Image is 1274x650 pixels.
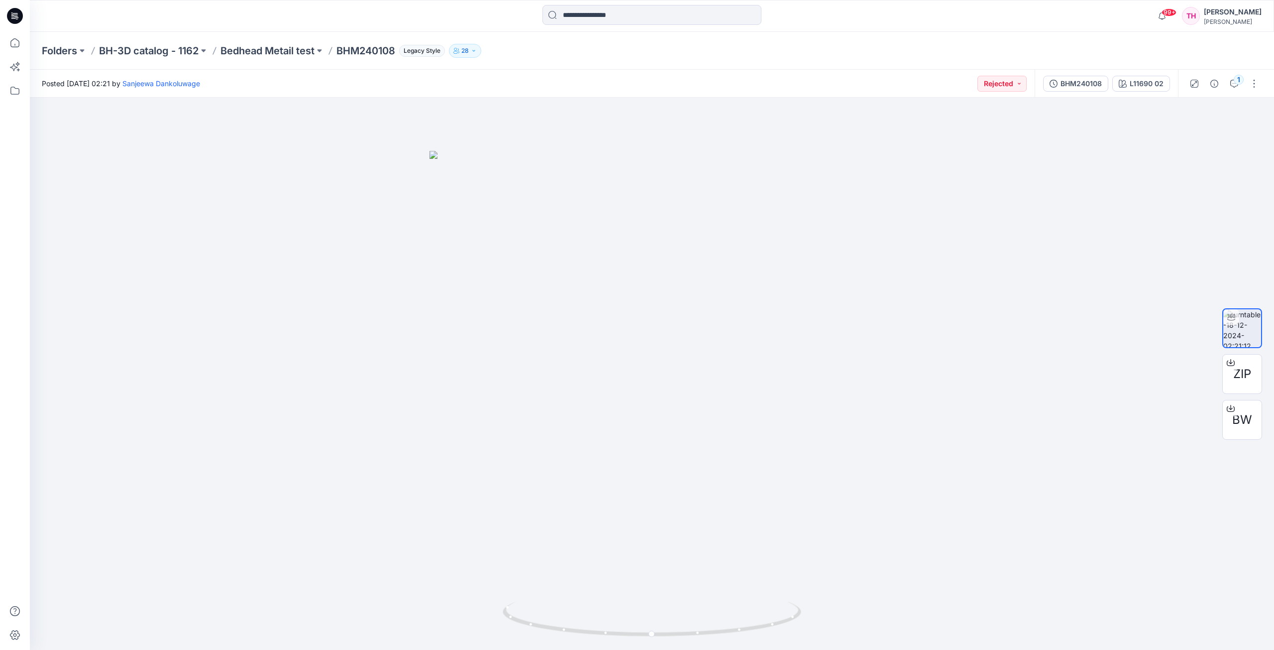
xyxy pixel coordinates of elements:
[99,44,199,58] a: BH-3D catalog - 1162
[461,45,469,56] p: 28
[449,44,481,58] button: 28
[1182,7,1200,25] div: TH
[1234,75,1244,85] div: 1
[1226,76,1242,92] button: 1
[1112,76,1170,92] button: L11690 02
[42,78,200,89] span: Posted [DATE] 02:21 by
[1223,309,1261,347] img: turntable-18-12-2024-02:21:12
[1130,78,1164,89] div: L11690 02
[336,44,395,58] p: BHM240108
[1204,18,1262,25] div: [PERSON_NAME]
[220,44,315,58] a: Bedhead Metail test
[399,45,445,57] span: Legacy Style
[42,44,77,58] a: Folders
[1162,8,1176,16] span: 99+
[122,79,200,88] a: Sanjeewa Dankoluwage
[1206,76,1222,92] button: Details
[1043,76,1108,92] button: BHM240108
[395,44,445,58] button: Legacy Style
[1061,78,1102,89] div: BHM240108
[1204,6,1262,18] div: [PERSON_NAME]
[1233,365,1251,383] span: ZIP
[1232,411,1252,429] span: BW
